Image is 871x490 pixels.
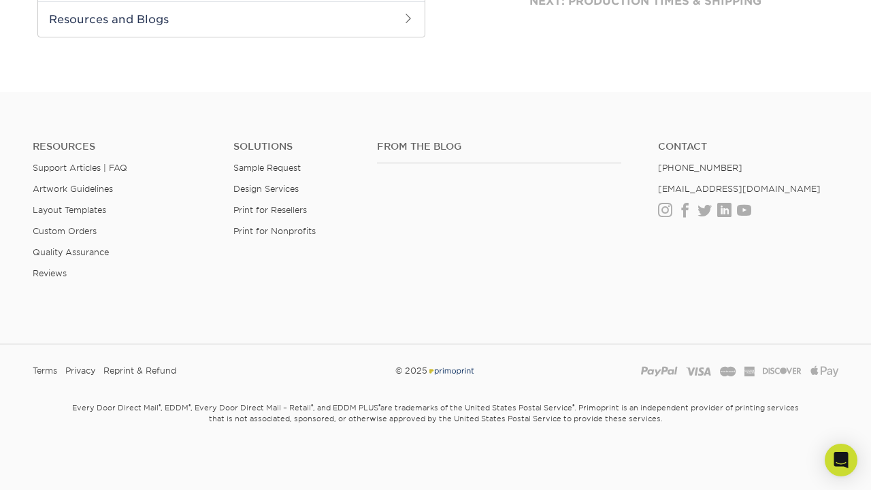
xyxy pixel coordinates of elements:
[33,247,109,257] a: Quality Assurance
[825,444,857,476] div: Open Intercom Messenger
[377,141,621,152] h4: From the Blog
[298,361,574,381] div: © 2025
[38,1,425,37] h2: Resources and Blogs
[658,141,838,152] a: Contact
[33,205,106,215] a: Layout Templates
[33,163,127,173] a: Support Articles | FAQ
[103,361,176,381] a: Reprint & Refund
[159,403,161,410] sup: ®
[658,163,742,173] a: [PHONE_NUMBER]
[188,403,191,410] sup: ®
[233,226,316,236] a: Print for Nonprofits
[233,141,357,152] h4: Solutions
[233,163,301,173] a: Sample Request
[33,268,67,278] a: Reviews
[65,361,95,381] a: Privacy
[233,205,307,215] a: Print for Resellers
[233,184,299,194] a: Design Services
[33,226,97,236] a: Custom Orders
[33,361,57,381] a: Terms
[572,403,574,410] sup: ®
[33,184,113,194] a: Artwork Guidelines
[658,184,821,194] a: [EMAIL_ADDRESS][DOMAIN_NAME]
[37,397,834,457] small: Every Door Direct Mail , EDDM , Every Door Direct Mail – Retail , and EDDM PLUS are trademarks of...
[33,141,213,152] h4: Resources
[378,403,380,410] sup: ®
[427,365,475,376] img: Primoprint
[311,403,313,410] sup: ®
